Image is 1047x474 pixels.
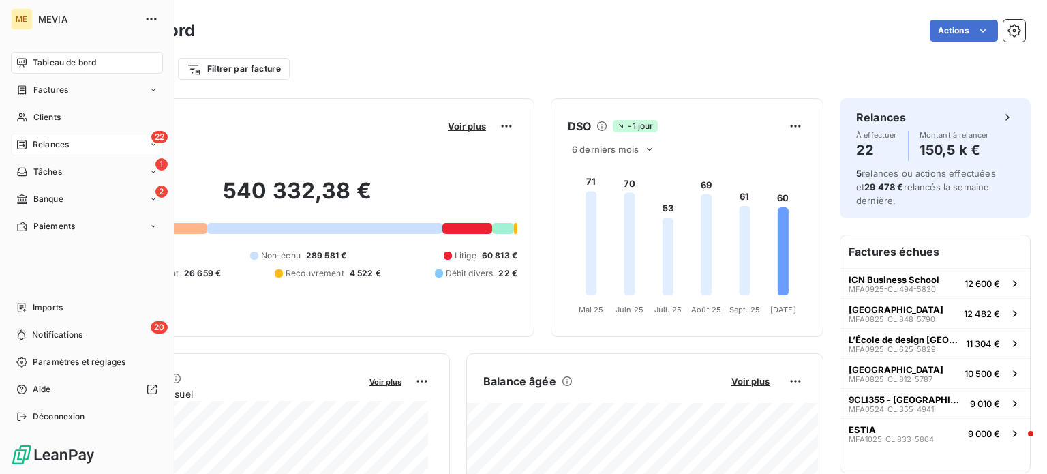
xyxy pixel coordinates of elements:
[840,268,1030,298] button: ICN Business SchoolMFA0925-CLI494-583012 600 €
[840,235,1030,268] h6: Factures échues
[613,120,657,132] span: -1 jour
[849,285,936,293] span: MFA0925-CLI494-5830
[691,305,721,314] tspan: Août 25
[970,398,1000,409] span: 9 010 €
[11,444,95,466] img: Logo LeanPay
[286,267,344,280] span: Recouvrement
[32,329,82,341] span: Notifications
[864,181,903,192] span: 29 478 €
[155,158,168,171] span: 1
[77,177,517,218] h2: 540 332,38 €
[965,368,1000,379] span: 10 500 €
[482,250,517,262] span: 60 813 €
[849,435,934,443] span: MFA1025-CLI833-5864
[455,250,476,262] span: Litige
[849,334,960,345] span: L’École de design [GEOGRAPHIC_DATA]
[920,139,989,161] h4: 150,5 k €
[856,109,906,125] h6: Relances
[579,305,604,314] tspan: Mai 25
[849,274,939,285] span: ICN Business School
[849,304,943,315] span: [GEOGRAPHIC_DATA]
[849,364,943,375] span: [GEOGRAPHIC_DATA]
[498,267,517,280] span: 22 €
[369,377,401,387] span: Voir plus
[483,373,556,389] h6: Balance âgée
[1001,428,1033,460] iframe: Intercom live chat
[446,267,494,280] span: Débit divers
[849,424,876,435] span: ESTIA
[151,131,168,143] span: 22
[968,428,1000,439] span: 9 000 €
[155,186,168,198] span: 2
[727,375,774,387] button: Voir plus
[448,121,486,132] span: Voir plus
[849,394,965,405] span: 9CLI355 - [GEOGRAPHIC_DATA][PERSON_NAME] 3
[33,193,63,205] span: Banque
[11,8,33,30] div: ME
[572,144,639,155] span: 6 derniers mois
[151,321,168,334] span: 20
[178,58,290,80] button: Filtrer par facture
[33,138,69,151] span: Relances
[964,308,1000,319] span: 12 482 €
[966,338,1000,349] span: 11 304 €
[365,375,406,387] button: Voir plus
[306,250,346,262] span: 289 581 €
[920,131,989,139] span: Montant à relancer
[33,301,63,314] span: Imports
[856,139,897,161] h4: 22
[33,57,96,69] span: Tableau de bord
[568,118,591,134] h6: DSO
[33,111,61,123] span: Clients
[38,14,136,25] span: MEVIA
[930,20,998,42] button: Actions
[965,278,1000,289] span: 12 600 €
[731,376,770,387] span: Voir plus
[770,305,796,314] tspan: [DATE]
[33,383,51,396] span: Aide
[33,84,68,96] span: Factures
[856,168,996,206] span: relances ou actions effectuées et relancés la semaine dernière.
[77,387,360,401] span: Chiffre d'affaires mensuel
[840,418,1030,448] button: ESTIAMFA1025-CLI833-58649 000 €
[350,267,381,280] span: 4 522 €
[729,305,760,314] tspan: Sept. 25
[616,305,643,314] tspan: Juin 25
[33,220,75,233] span: Paiements
[33,166,62,178] span: Tâches
[849,405,934,413] span: MFA0524-CLI355-4941
[856,168,862,179] span: 5
[33,356,125,368] span: Paramètres et réglages
[33,411,85,423] span: Déconnexion
[184,267,221,280] span: 26 659 €
[856,131,897,139] span: À effectuer
[261,250,301,262] span: Non-échu
[11,379,163,400] a: Aide
[840,298,1030,328] button: [GEOGRAPHIC_DATA]MFA0825-CLI848-579012 482 €
[444,120,490,132] button: Voir plus
[849,375,932,383] span: MFA0825-CLI812-5787
[849,345,936,353] span: MFA0925-CLI625-5829
[849,315,935,323] span: MFA0825-CLI848-5790
[840,388,1030,418] button: 9CLI355 - [GEOGRAPHIC_DATA][PERSON_NAME] 3MFA0524-CLI355-49419 010 €
[840,328,1030,358] button: L’École de design [GEOGRAPHIC_DATA]MFA0925-CLI625-582911 304 €
[840,358,1030,388] button: [GEOGRAPHIC_DATA]MFA0825-CLI812-578710 500 €
[654,305,682,314] tspan: Juil. 25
